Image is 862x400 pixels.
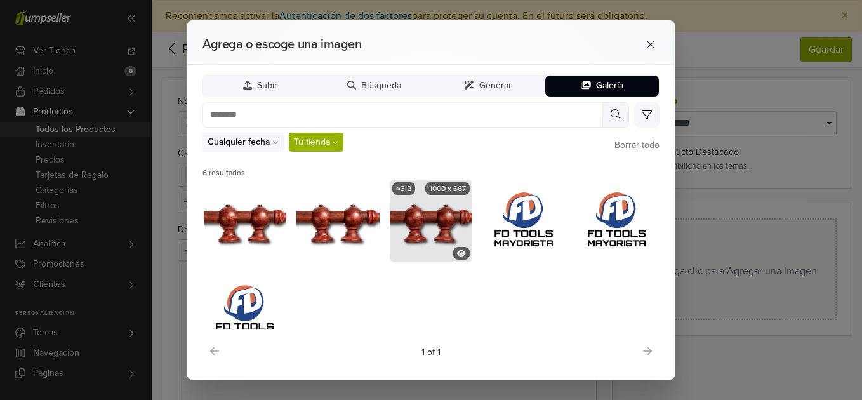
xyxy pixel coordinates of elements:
span: 1000 x 667 [425,182,470,195]
button: Cualquier fecha [202,133,284,152]
span: Generar [479,81,512,91]
span: 1 of 1 [421,345,441,359]
button: Búsqueda [317,76,432,97]
h2: Agrega o escoge una imagen [202,37,591,52]
span: Borrar todo [614,140,660,150]
button: Generar [431,76,545,97]
button: Subir [203,76,317,97]
span: Subir [257,81,277,91]
button: Borrar todo [614,138,660,152]
span: ≈ [396,185,401,192]
button: Tu tienda [289,133,344,152]
span: Tu tienda [294,135,330,149]
span: 6 resultados [202,167,245,178]
span: Búsqueda [361,81,401,91]
span: 1.50 [392,182,415,195]
span: Galería [596,81,623,91]
span: Cualquier fecha [208,135,270,149]
button: Galería [545,76,660,97]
